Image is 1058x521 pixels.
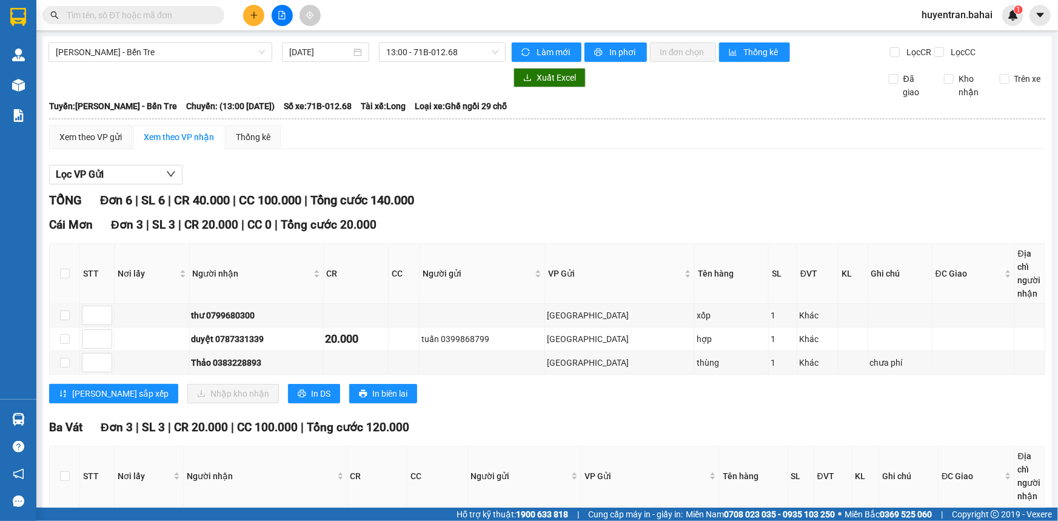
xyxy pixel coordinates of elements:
[744,45,780,59] span: Thống kê
[49,218,93,232] span: Cái Mơn
[174,420,228,434] span: CR 20.000
[946,45,977,59] span: Lọc CC
[56,167,104,182] span: Lọc VP Gửi
[10,10,107,25] div: Cái Mơn
[1014,5,1023,14] sup: 1
[588,508,683,521] span: Cung cấp máy in - giấy in:
[111,218,143,232] span: Đơn 3
[310,193,414,207] span: Tổng cước 140.000
[56,43,265,61] span: Hồ Chí Minh - Bến Tre
[650,42,716,62] button: In đơn chọn
[10,25,107,39] div: lợi
[584,42,647,62] button: printerIn phơi
[300,5,321,26] button: aim
[852,446,880,506] th: KL
[584,469,707,483] span: VP Gửi
[471,469,569,483] span: Người gửi
[146,218,149,232] span: |
[347,446,408,506] th: CR
[186,99,275,113] span: Chuyến: (13:00 [DATE])
[118,469,171,483] span: Nơi lấy
[301,420,304,434] span: |
[284,99,352,113] span: Số xe: 71B-012.68
[13,441,24,452] span: question-circle
[298,389,306,399] span: printer
[9,76,109,91] div: 100.000
[771,309,795,322] div: 1
[13,468,24,480] span: notification
[845,508,932,521] span: Miền Bắc
[799,332,836,346] div: Khác
[577,508,579,521] span: |
[281,218,377,232] span: Tổng cước 20.000
[49,165,182,184] button: Lọc VP Gửi
[241,218,244,232] span: |
[349,384,417,403] button: printerIn biên lai
[547,309,692,322] div: [GEOGRAPHIC_DATA]
[868,244,932,304] th: Ghi chú
[1016,5,1020,14] span: 1
[880,446,939,506] th: Ghi chú
[49,101,177,111] b: Tuyến: [PERSON_NAME] - Bến Tre
[902,45,933,59] span: Lọc CR
[324,244,389,304] th: CR
[838,512,842,517] span: ⚪️
[250,11,258,19] span: plus
[192,356,321,369] div: Thảo 0383228893
[192,332,321,346] div: duyệt 0787331339
[288,384,340,403] button: printerIn DS
[719,42,790,62] button: bar-chartThống kê
[771,356,795,369] div: 1
[272,5,293,26] button: file-add
[49,384,178,403] button: sort-ascending[PERSON_NAME] sắp xếp
[521,48,532,58] span: sync
[899,72,935,99] span: Đã giao
[116,52,239,69] div: 0903207441
[1030,5,1051,26] button: caret-down
[547,332,692,346] div: [GEOGRAPHIC_DATA]
[386,43,498,61] span: 13:00 - 71B-012.68
[814,446,852,506] th: ĐVT
[697,309,766,322] div: xốp
[187,469,335,483] span: Người nhận
[67,8,210,22] input: Tìm tên, số ĐT hoặc mã đơn
[912,7,1002,22] span: huyentran.bahai
[799,356,836,369] div: Khác
[788,446,814,506] th: SL
[116,10,239,38] div: [GEOGRAPHIC_DATA]
[307,420,409,434] span: Tổng cước 120.000
[720,446,788,506] th: Tên hàng
[311,387,330,400] span: In DS
[10,12,29,24] span: Gửi:
[697,332,766,346] div: hợp
[135,193,138,207] span: |
[797,244,839,304] th: ĐVT
[1018,247,1042,300] div: Địa chỉ người nhận
[174,193,230,207] span: CR 40.000
[278,11,286,19] span: file-add
[168,193,171,207] span: |
[594,48,604,58] span: printer
[243,5,264,26] button: plus
[275,218,278,232] span: |
[421,332,543,346] div: tuấn 0399868799
[326,331,387,348] div: 20.000
[10,8,26,26] img: logo-vxr
[1035,10,1046,21] span: caret-down
[59,389,67,399] span: sort-ascending
[233,193,236,207] span: |
[936,267,1002,280] span: ĐC Giao
[12,79,25,92] img: warehouse-icon
[118,267,177,280] span: Nơi lấy
[192,309,321,322] div: thư 0799680300
[769,244,797,304] th: SL
[695,244,769,304] th: Tên hàng
[12,413,25,426] img: warehouse-icon
[423,267,532,280] span: Người gửi
[686,508,835,521] span: Miền Nam
[49,193,82,207] span: TỔNG
[144,130,214,144] div: Xem theo VP nhận
[870,356,930,369] div: chưa phí
[389,244,419,304] th: CC
[724,509,835,519] strong: 0708 023 035 - 0935 103 250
